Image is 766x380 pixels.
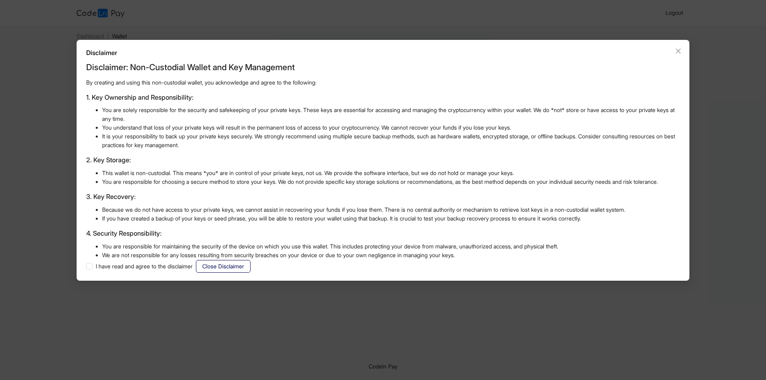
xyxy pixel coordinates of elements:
[102,242,680,251] li: You are responsible for maintaining the security of the device on which you use this wallet. This...
[86,155,680,165] h3: 2. Key Storage:
[86,78,680,87] p: By creating and using this non-custodial wallet, you acknowledge and agree to the following:
[202,262,244,271] span: Close Disclaimer
[674,47,683,55] button: Close
[86,228,680,239] h3: 4. Security Responsibility:
[675,48,681,54] span: close
[86,61,680,74] h2: Disclaimer: Non-Custodial Wallet and Key Management
[196,260,251,273] button: Close Disclaimer
[86,93,680,103] h3: 1. Key Ownership and Responsibility:
[93,262,196,271] span: I have read and agree to the disclaimer
[102,169,680,177] li: This wallet is non-custodial. This means *you* are in control of your private keys, not us. We pr...
[102,177,680,186] li: You are responsible for choosing a secure method to store your keys. We do not provide specific k...
[102,251,680,260] li: We are not responsible for any losses resulting from security breaches on your device or due to y...
[102,132,680,150] li: It is your responsibility to back up your private keys securely. We strongly recommend using mult...
[102,106,680,123] li: You are solely responsible for the security and safekeeping of your private keys. These keys are ...
[86,192,680,202] h3: 3. Key Recovery:
[102,214,680,223] li: If you have created a backup of your keys or seed phrase, you will be able to restore your wallet...
[102,260,680,268] li: You should be aware of common cryptocurrency scams and [PERSON_NAME] attempts. Never share your p...
[86,48,680,57] div: Disclaimer
[102,205,680,214] li: Because we do not have access to your private keys, we cannot assist in recovering your funds if ...
[102,123,680,132] li: You understand that loss of your private keys will result in the permanent loss of access to your...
